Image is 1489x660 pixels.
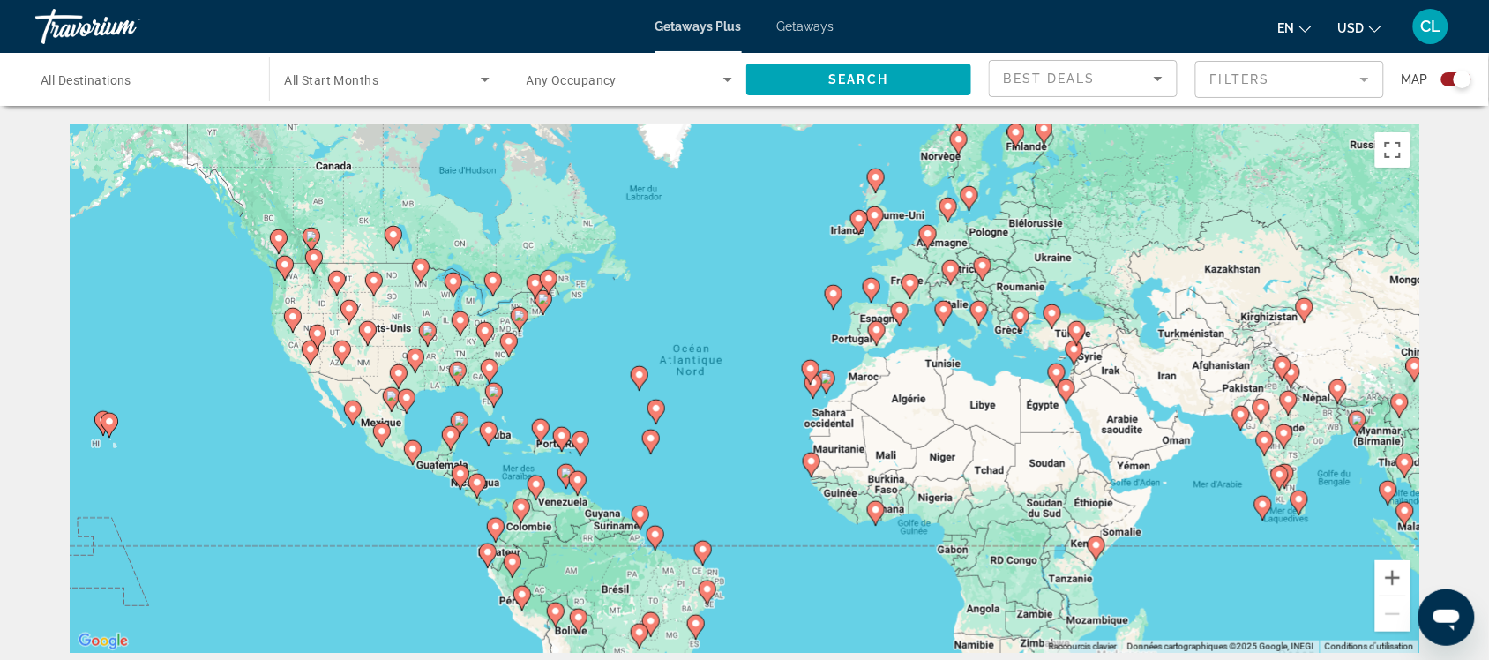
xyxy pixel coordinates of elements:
button: Raccourcis clavier [1049,641,1117,653]
a: Conditions d'utilisation (s'ouvre dans un nouvel onglet) [1325,641,1414,651]
button: Filter [1195,60,1384,99]
span: All Start Months [284,73,378,87]
button: User Menu [1408,8,1454,45]
span: Search [829,72,889,86]
span: USD [1338,21,1365,35]
span: All Destinations [41,73,131,87]
span: Données cartographiques ©2025 Google, INEGI [1127,641,1314,651]
button: Search [746,64,971,95]
iframe: Bouton de lancement de la fenêtre de messagerie [1418,589,1475,646]
a: Getaways [777,19,834,34]
span: CL [1421,18,1441,35]
a: Travorium [35,4,212,49]
button: Change currency [1338,15,1381,41]
mat-select: Sort by [1004,68,1163,89]
button: Passer en plein écran [1375,132,1410,168]
button: Change language [1278,15,1312,41]
a: Ouvrir cette zone dans Google Maps (dans une nouvelle fenêtre) [74,630,132,653]
button: Zoom avant [1375,560,1410,596]
span: Map [1402,67,1428,92]
span: Best Deals [1004,71,1096,86]
button: Zoom arrière [1375,596,1410,632]
span: Any Occupancy [527,73,617,87]
img: Google [74,630,132,653]
a: Getaways Plus [655,19,742,34]
span: en [1278,21,1295,35]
